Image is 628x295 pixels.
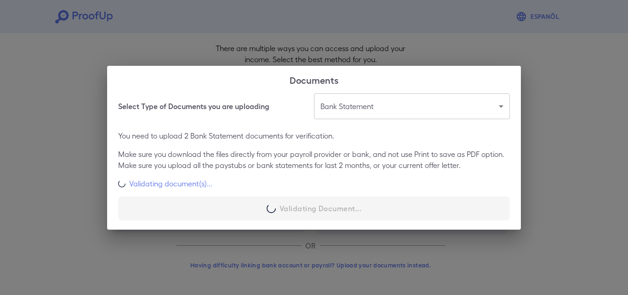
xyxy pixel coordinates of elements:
p: Make sure you download the files directly from your payroll provider or bank, and not use Print t... [118,149,510,171]
p: Validating document(s)... [129,178,212,189]
div: Bank Statement [314,93,510,119]
p: You need to upload 2 Bank Statement documents for verification. [118,130,510,141]
h2: Documents [107,66,521,93]
h6: Select Type of Documents you are uploading [118,101,269,112]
